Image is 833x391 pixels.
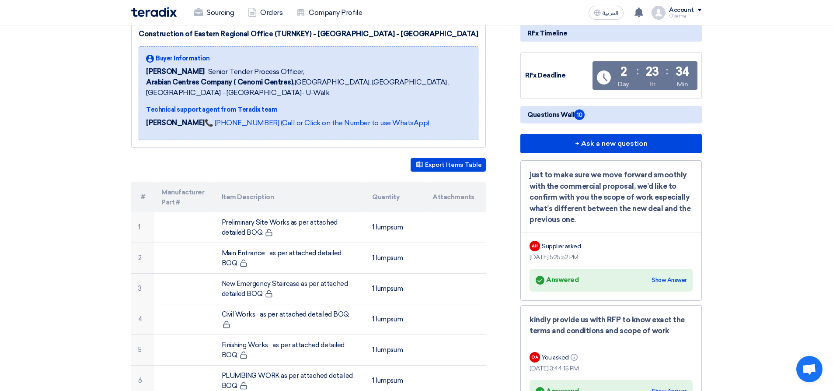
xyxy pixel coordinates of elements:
a: Orders [241,3,289,22]
th: Item Description [215,182,366,212]
td: 3 [131,274,154,304]
td: 1 lumpsum [365,274,425,304]
div: RFx Timeline [520,25,702,42]
img: profile_test.png [652,6,666,20]
th: # [131,182,154,212]
th: Quantity [365,182,425,212]
td: Finishing Works as per attached detailed BOQ [215,335,366,366]
span: [PERSON_NAME] [146,67,205,77]
div: Min [677,80,688,89]
div: kindly provide us with RFP to know exact the terms and conditions and scope of work [530,314,693,337]
span: Senior Tender Process Officer, [208,67,304,77]
div: [DATE] 3:44:15 PM [530,364,693,373]
span: Questions Wall [527,109,585,120]
div: 34 [676,66,690,78]
td: New Emergency Staircase as per attached detailed BOQ [215,274,366,304]
strong: [PERSON_NAME] [146,119,205,127]
div: You asked [542,353,579,362]
div: 2 [620,66,627,78]
div: AH [530,241,540,251]
td: 1 [131,212,154,243]
div: Account [669,7,694,14]
button: + Ask a new question [520,134,702,153]
b: Arabian Centres Company ( Cenomi Centres), [146,78,295,86]
div: Supplier asked [542,242,581,251]
a: Company Profile [289,3,369,22]
div: 23 [646,66,659,78]
td: Civil Works as per attached detailed BOQ [215,304,366,335]
th: Attachments [425,182,486,212]
a: Sourcing [187,3,241,22]
th: Manufacturer Part # [154,182,215,212]
div: Technical support agent from Teradix team [146,105,471,114]
div: [DATE] 5:25:52 PM [530,253,693,262]
div: Day [618,80,629,89]
td: 1 lumpsum [365,304,425,335]
td: 1 lumpsum [365,212,425,243]
td: 1 lumpsum [365,243,425,274]
span: [GEOGRAPHIC_DATA], [GEOGRAPHIC_DATA] ,[GEOGRAPHIC_DATA] - [GEOGRAPHIC_DATA]- U-Walk [146,77,471,98]
div: RFx Deadline [525,70,591,81]
div: OA [530,352,540,363]
td: 4 [131,304,154,335]
div: just to make sure we move forward smoothly with the commercial proposal, we’d like to confirm wit... [530,169,693,225]
span: 10 [574,109,585,120]
div: Hr [649,80,655,89]
span: العربية [603,10,618,16]
button: Export Items Table [411,158,486,172]
a: Open chat [796,356,823,382]
div: Osama [669,14,702,18]
div: Construction of Eastern Regional Office (TURNKEY) - [GEOGRAPHIC_DATA] - [GEOGRAPHIC_DATA] [139,29,478,39]
a: 📞 [PHONE_NUMBER] (Call or Click on the Number to use WhatsApp) [205,119,429,127]
div: : [666,63,668,79]
button: العربية [589,6,624,20]
td: Preliminary Site Works as per attached detailed BOQ [215,212,366,243]
td: 5 [131,335,154,366]
span: Buyer Information [156,54,210,63]
div: Answered [536,274,579,286]
img: Teradix logo [131,7,177,17]
td: 1 lumpsum [365,335,425,366]
td: Main Entrance as per attached detailed BOQ [215,243,366,274]
div: : [637,63,639,79]
div: Show Answer [652,276,687,285]
td: 2 [131,243,154,274]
